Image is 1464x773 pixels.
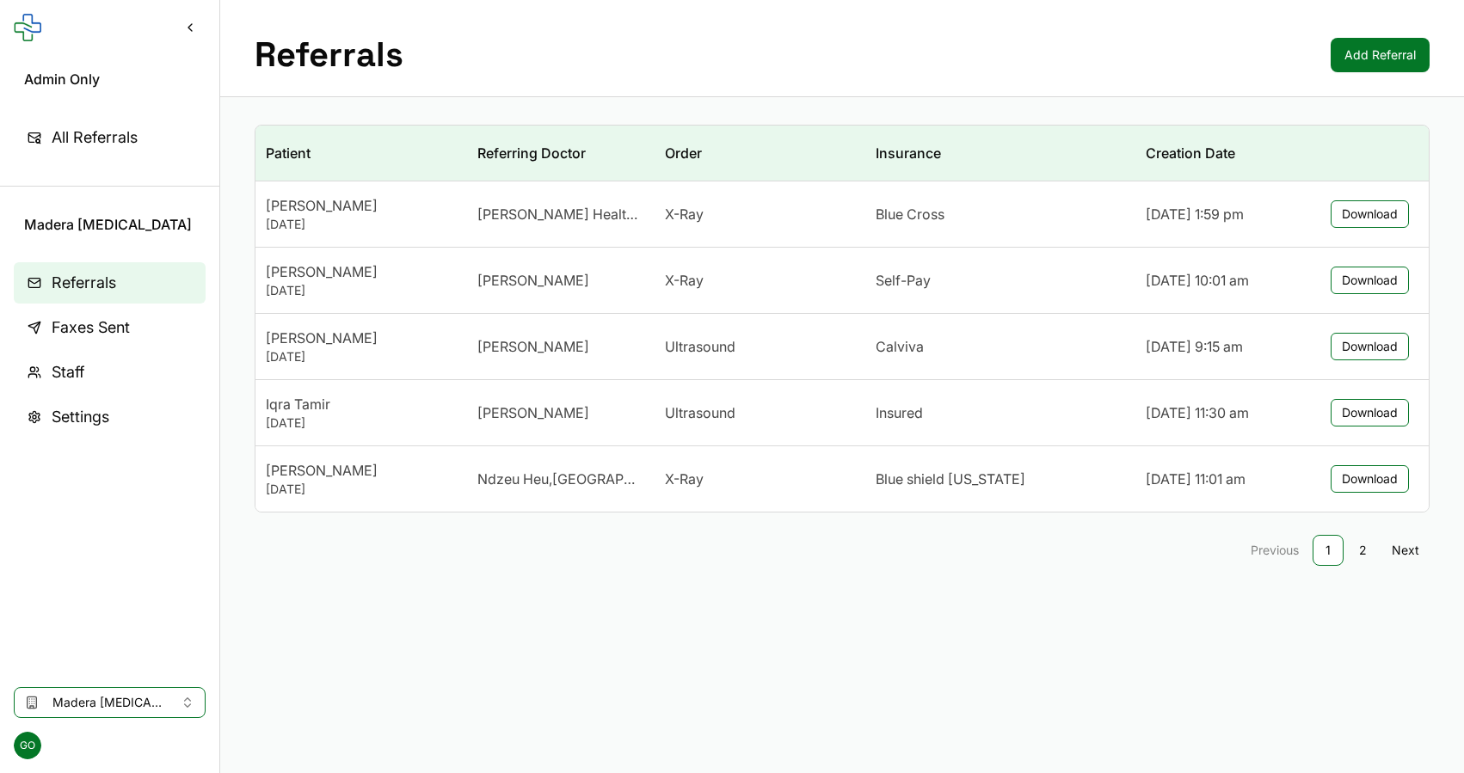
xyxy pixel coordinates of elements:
[1135,126,1312,181] th: Creation Date
[255,533,1430,567] nav: pagination
[266,328,457,348] div: [PERSON_NAME]
[876,469,1025,489] span: Blue shield [US_STATE]
[266,261,457,282] div: [PERSON_NAME]
[876,402,923,423] span: Insured
[876,336,924,357] span: Calviva
[1331,333,1409,360] button: Download
[655,126,866,181] th: Order
[477,270,589,291] span: [PERSON_NAME]
[52,405,109,429] span: Settings
[14,262,206,304] a: Referrals
[1347,535,1378,566] a: 2
[14,687,206,718] button: Select clinic
[255,126,467,181] th: Patient
[865,126,1135,181] th: Insurance
[52,360,84,384] span: Staff
[665,204,704,224] span: X-Ray
[266,460,457,481] div: [PERSON_NAME]
[14,396,206,438] a: Settings
[52,126,138,150] span: All Referrals
[1313,535,1344,566] a: 1
[1331,38,1430,72] a: Add Referral
[175,12,206,43] button: Collapse sidebar
[14,307,206,348] a: Faxes Sent
[1146,402,1301,423] div: [DATE] 11:30 am
[1146,469,1301,489] div: [DATE] 11:01 am
[24,214,195,235] span: Madera [MEDICAL_DATA]
[477,469,644,489] span: Ndzeu Heu,[GEOGRAPHIC_DATA]
[477,402,589,423] span: [PERSON_NAME]
[665,402,735,423] span: Ultrasound
[255,34,403,76] h1: Referrals
[1331,465,1409,493] button: Download
[52,694,167,711] span: Madera [MEDICAL_DATA]
[1381,533,1430,567] a: Go to next page
[266,394,457,414] div: Iqra Tamir
[477,204,644,224] span: [PERSON_NAME] Health-Chowchilla
[266,282,457,299] div: [DATE]
[24,69,195,89] span: Admin Only
[266,414,457,432] div: [DATE]
[14,732,41,759] span: GO
[266,481,457,498] div: [DATE]
[1331,200,1409,228] button: Download
[14,117,206,158] a: All Referrals
[477,336,589,357] span: [PERSON_NAME]
[1146,204,1301,224] div: [DATE] 1:59 pm
[1331,267,1409,294] button: Download
[876,270,931,291] span: Self-Pay
[665,336,735,357] span: Ultrasound
[266,216,457,233] div: [DATE]
[1392,542,1419,559] span: Next
[1331,399,1409,426] button: Download
[665,270,704,291] span: X-Ray
[876,204,944,224] span: Blue Cross
[1146,270,1301,291] div: [DATE] 10:01 am
[52,316,130,340] span: Faxes Sent
[52,271,116,295] span: Referrals
[665,469,704,489] span: X-Ray
[1146,336,1301,357] div: [DATE] 9:15 am
[467,126,655,181] th: Referring Doctor
[266,348,457,365] div: [DATE]
[14,352,206,393] a: Staff
[266,195,457,216] div: [PERSON_NAME]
